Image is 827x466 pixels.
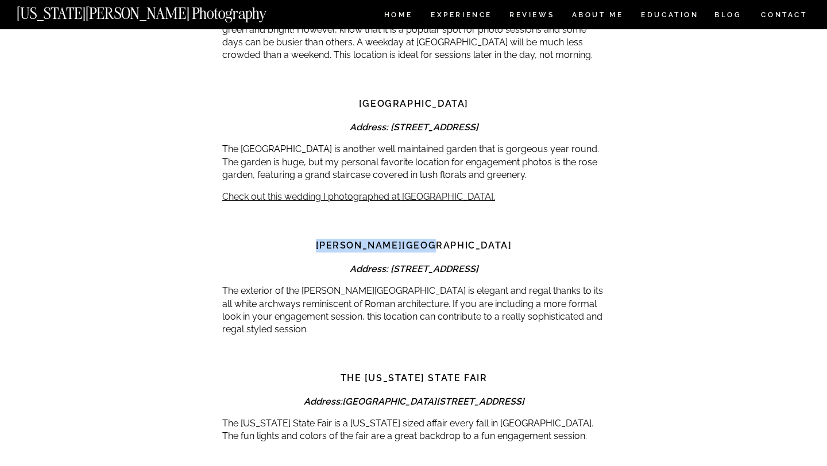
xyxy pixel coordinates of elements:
[571,11,624,21] a: ABOUT ME
[760,9,808,21] a: CONTACT
[350,263,478,274] em: Address: [STREET_ADDRESS]
[714,11,742,21] a: BLOG
[640,11,700,21] a: EDUCATION
[341,372,488,383] strong: The [US_STATE] State Fair
[17,6,305,15] a: [US_STATE][PERSON_NAME] Photography
[222,191,495,202] a: Check out this wedding I photographed at [GEOGRAPHIC_DATA].
[431,11,491,21] a: Experience
[222,285,605,336] p: The exterior of the [PERSON_NAME][GEOGRAPHIC_DATA] is elegant and regal thanks to its all white a...
[359,98,469,109] strong: [GEOGRAPHIC_DATA]
[222,143,605,181] p: The [GEOGRAPHIC_DATA] is another well maintained garden that is gorgeous year round. The garden i...
[304,396,524,407] em: Address:
[509,11,552,21] a: REVIEWS
[342,396,524,407] strong: [GEOGRAPHIC_DATA][STREET_ADDRESS]
[382,11,415,21] a: HOME
[350,122,478,133] em: Address: [STREET_ADDRESS]
[316,240,512,251] strong: [PERSON_NAME][GEOGRAPHIC_DATA]
[222,417,605,443] p: The [US_STATE] State Fair is a [US_STATE] sized affair every fall in [GEOGRAPHIC_DATA]. The fun l...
